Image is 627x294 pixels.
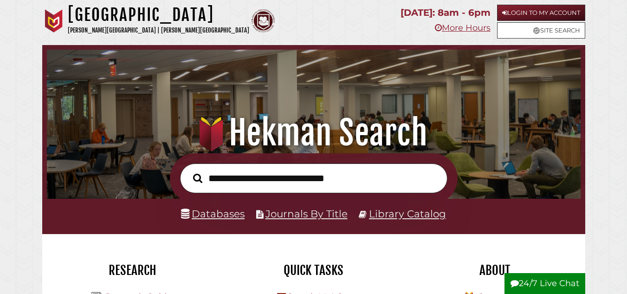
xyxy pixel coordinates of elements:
[265,208,348,220] a: Journals By Title
[49,262,216,278] h2: Research
[411,262,578,278] h2: About
[435,23,491,33] a: More Hours
[230,262,397,278] h2: Quick Tasks
[401,5,491,21] p: [DATE]: 8am - 6pm
[181,208,245,220] a: Databases
[68,5,249,25] h1: [GEOGRAPHIC_DATA]
[188,171,207,185] button: Search
[42,9,65,33] img: Calvin University
[56,112,571,153] h1: Hekman Search
[497,5,585,21] a: Login to My Account
[193,173,202,183] i: Search
[252,9,275,33] img: Calvin Theological Seminary
[497,22,585,39] a: Site Search
[369,208,446,220] a: Library Catalog
[68,25,249,36] p: [PERSON_NAME][GEOGRAPHIC_DATA] | [PERSON_NAME][GEOGRAPHIC_DATA]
